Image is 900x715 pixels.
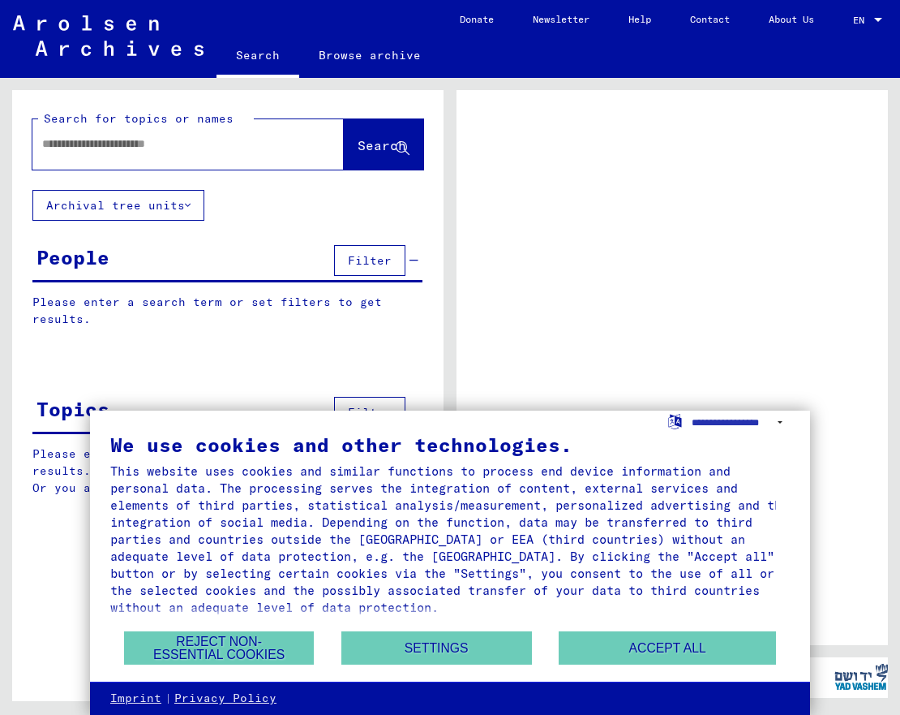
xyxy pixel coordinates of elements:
[344,119,423,170] button: Search
[13,15,204,56] img: Arolsen_neg.svg
[853,15,871,26] span: EN
[124,631,315,665] button: Reject non-essential cookies
[348,405,392,420] span: Filter
[831,657,892,697] img: yv_logo.png
[110,691,161,707] a: Imprint
[334,397,405,428] button: Filter
[216,36,299,78] a: Search
[299,36,440,75] a: Browse archive
[44,111,234,126] mat-label: Search for topics or names
[110,435,790,454] div: We use cookies and other technologies.
[36,243,109,272] div: People
[559,631,776,665] button: Accept all
[341,631,532,665] button: Settings
[348,253,392,268] span: Filter
[36,394,109,424] div: Topics
[110,463,790,616] div: This website uses cookies and similar functions to process end device information and personal da...
[358,137,406,153] span: Search
[32,294,422,328] p: Please enter a search term or set filters to get results.
[174,691,276,707] a: Privacy Policy
[334,245,405,276] button: Filter
[32,190,204,221] button: Archival tree units
[32,446,423,497] p: Please enter a search term or set filters to get results. Or you also can browse the manually.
